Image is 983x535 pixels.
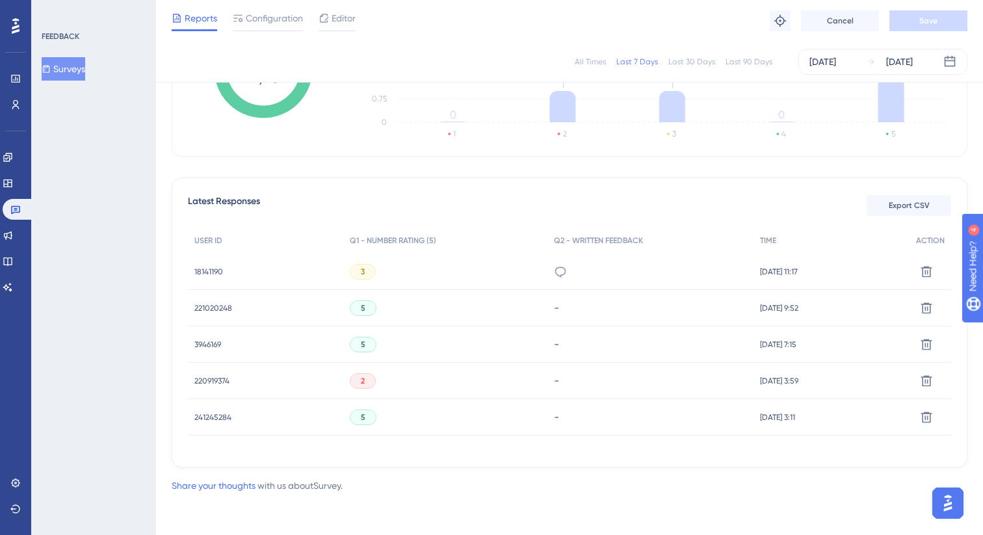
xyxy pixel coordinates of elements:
[672,129,676,138] text: 3
[778,109,785,121] tspan: 0
[450,109,456,121] tspan: 0
[453,129,456,138] text: 1
[361,267,365,277] span: 3
[194,376,229,386] span: 220919374
[760,235,776,246] span: TIME
[760,376,798,386] span: [DATE] 3:59
[563,129,567,138] text: 2
[172,480,256,491] a: Share your thoughts
[90,7,94,17] div: 4
[809,54,836,70] div: [DATE]
[886,54,913,70] div: [DATE]
[760,267,798,277] span: [DATE] 11:17
[889,200,930,211] span: Export CSV
[668,57,715,67] div: Last 30 Days
[928,484,967,523] iframe: UserGuiding AI Assistant Launcher
[781,129,786,138] text: 4
[246,63,281,88] tspan: 4/5
[194,412,231,423] span: 241245284
[185,10,217,26] span: Reports
[827,16,854,26] span: Cancel
[889,10,967,31] button: Save
[332,10,356,26] span: Editor
[554,374,748,387] div: -
[554,411,748,423] div: -
[350,235,436,246] span: Q1 - NUMBER RATING (5)
[194,235,222,246] span: USER ID
[670,78,674,90] tspan: 1
[42,31,79,42] div: FEEDBACK
[188,194,260,217] span: Latest Responses
[372,94,387,103] tspan: 0.75
[361,376,365,386] span: 2
[891,129,895,138] text: 5
[554,338,748,350] div: -
[867,195,951,216] button: Export CSV
[616,57,658,67] div: Last 7 Days
[382,118,387,127] tspan: 0
[42,57,85,81] button: Surveys
[194,303,232,313] span: 221020248
[726,57,772,67] div: Last 90 Days
[554,235,643,246] span: Q2 - WRITTEN FEEDBACK
[801,10,879,31] button: Cancel
[172,478,343,493] div: with us about Survey .
[361,339,365,350] span: 5
[194,267,223,277] span: 18141190
[760,412,795,423] span: [DATE] 3:11
[31,3,81,19] span: Need Help?
[575,57,606,67] div: All Times
[760,339,796,350] span: [DATE] 7:15
[916,235,945,246] span: ACTION
[919,16,937,26] span: Save
[361,303,365,313] span: 5
[561,78,564,90] tspan: 1
[760,303,798,313] span: [DATE] 9:52
[194,339,221,350] span: 3946169
[554,302,748,314] div: -
[246,10,303,26] span: Configuration
[361,412,365,423] span: 5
